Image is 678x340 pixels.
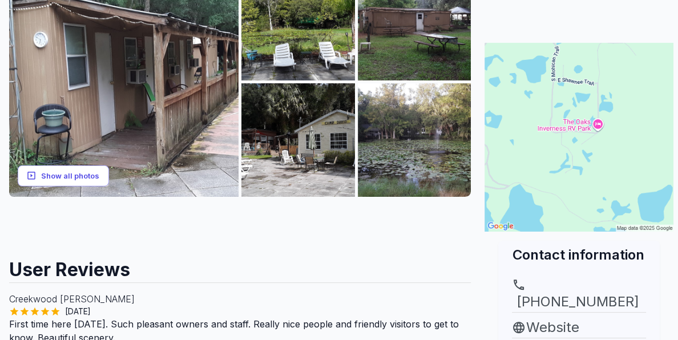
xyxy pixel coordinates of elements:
[485,43,673,232] img: Map for Camp David
[9,292,471,306] p: Creekwood [PERSON_NAME]
[9,248,471,282] h2: User Reviews
[241,83,355,197] img: AAcXr8olL4g_RV4Tt9yZgHG4IQ6nnlZ3fBzQEyGlgolXXhJ8VqogkfZjuPhFXpbra4TCMFShP5XJ9Xfj0ULGvAfe27NRvBX0D...
[358,83,471,197] img: AAcXr8rsN4-zp4DyRWo5c2vmiJa1CF7ka2pBiYBLJggRr2cQP3ofK7vSrxfgpmKN1JvMQPNSvPiTN7urnyjHR3jAZhbybzeHX...
[512,317,646,338] a: Website
[512,245,646,264] h2: Contact information
[18,165,109,187] button: Show all photos
[9,197,471,248] iframe: Advertisement
[60,306,95,317] span: [DATE]
[512,278,646,312] a: [PHONE_NUMBER]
